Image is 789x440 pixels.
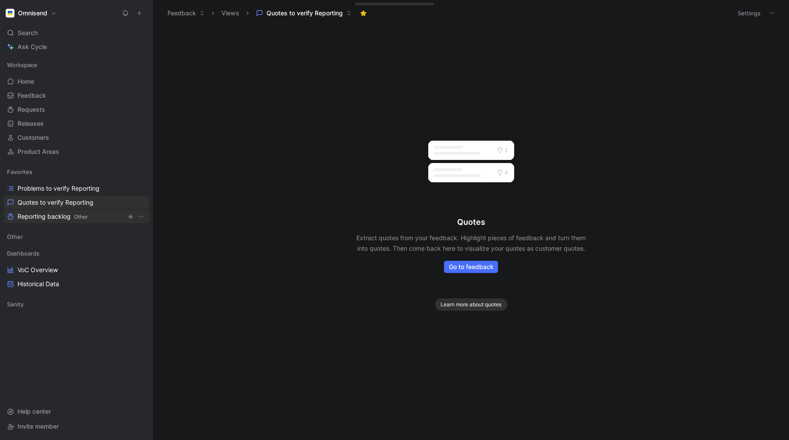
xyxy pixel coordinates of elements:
img: Omnisend [6,9,14,18]
span: VoC Overview [18,266,58,274]
span: Learn more about quotes [441,300,501,309]
span: Feedback [18,91,46,100]
span: Search [18,28,38,38]
span: Reporting backlog [18,212,88,221]
div: Invite member [4,420,149,433]
a: Releases [4,117,149,130]
a: Historical Data [4,277,149,291]
div: Sanity [4,298,149,311]
span: Requests [18,105,45,114]
div: Sanity [4,298,149,313]
a: Feedback [4,89,149,102]
div: DashboardsVoC OverviewHistorical Data [4,247,149,291]
a: Home [4,75,149,88]
span: Invite member [18,422,59,430]
button: OmnisendOmnisend [4,7,59,19]
button: Views [217,7,243,20]
div: Dashboards [4,247,149,260]
span: Sanity [7,300,24,309]
a: Problems to verify Reporting [4,182,149,195]
div: Other [4,230,149,246]
a: VoC Overview [4,263,149,277]
a: Quotes to verify Reporting [4,196,149,209]
span: Favorites [7,167,32,176]
span: Help center [18,408,51,415]
span: Ask Cycle [18,42,47,52]
span: Releases [18,119,44,128]
span: Other [7,232,23,241]
button: Go to feedback [444,261,498,273]
div: Favorites [4,165,149,178]
button: Learn more about quotes [435,298,507,311]
span: Product Areas [18,147,59,156]
a: Requests [4,103,149,116]
a: Ask Cycle [4,40,149,53]
button: Settings [734,7,764,19]
span: Other [74,213,88,220]
span: Workspace [7,60,37,69]
span: Customers [18,133,49,142]
span: Historical Data [18,280,59,288]
span: Quotes to verify Reporting [267,9,343,18]
div: Search [4,26,149,39]
div: Other [4,230,149,243]
div: Workspace [4,58,149,71]
span: Dashboards [7,249,39,258]
a: Customers [4,131,149,144]
p: Extract quotes from your feedback. Highlight pieces of feedback and turn them into quotes. Then c... [351,233,592,254]
span: Quotes to verify Reporting [18,198,93,207]
span: Problems to verify Reporting [18,184,100,193]
h1: Quotes [457,217,485,227]
h1: Omnisend [18,9,47,17]
button: Feedback [163,7,209,20]
button: View actions [137,212,146,221]
div: Help center [4,405,149,418]
span: Go to feedback [449,262,494,272]
a: Product Areas [4,145,149,158]
button: Quotes to verify Reporting [252,7,355,20]
span: Home [18,77,34,86]
a: Reporting backlogOtherView actions [4,210,149,223]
